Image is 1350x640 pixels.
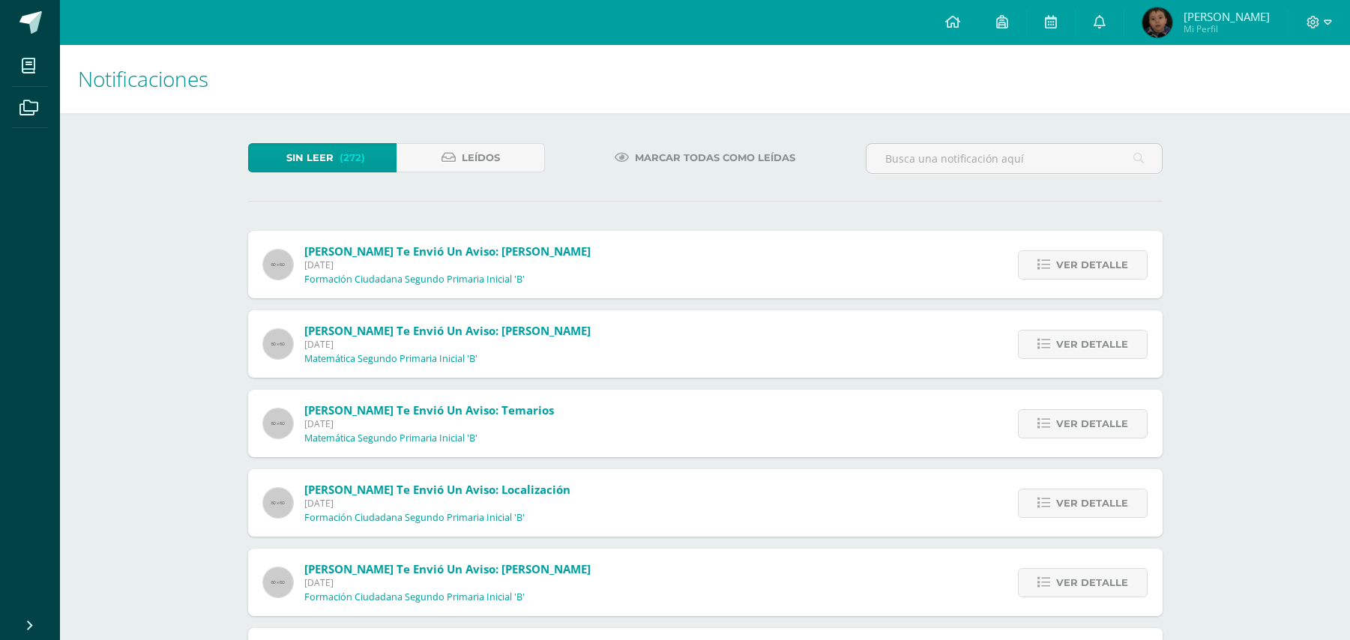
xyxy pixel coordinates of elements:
[78,64,208,93] span: Notificaciones
[1184,9,1270,24] span: [PERSON_NAME]
[1056,410,1128,438] span: Ver detalle
[1056,569,1128,597] span: Ver detalle
[304,561,591,576] span: [PERSON_NAME] te envió un aviso: [PERSON_NAME]
[462,144,500,172] span: Leídos
[1056,330,1128,358] span: Ver detalle
[867,144,1162,173] input: Busca una notificación aquí
[1056,251,1128,279] span: Ver detalle
[1184,22,1270,35] span: Mi Perfil
[304,259,591,271] span: [DATE]
[263,250,293,280] img: 60x60
[1142,7,1172,37] img: 3d32482e6698f61efcc882b8dc44d4c2.png
[304,402,554,417] span: [PERSON_NAME] te envió un aviso: Temarios
[304,353,477,365] p: Matemática Segundo Primaria Inicial 'B'
[304,338,591,351] span: [DATE]
[304,591,525,603] p: Formación Ciudadana Segundo Primaria Inicial 'B'
[304,244,591,259] span: [PERSON_NAME] te envió un aviso: [PERSON_NAME]
[248,143,397,172] a: Sin leer(272)
[263,408,293,438] img: 60x60
[340,144,365,172] span: (272)
[397,143,545,172] a: Leídos
[304,323,591,338] span: [PERSON_NAME] te envió un aviso: [PERSON_NAME]
[1056,489,1128,517] span: Ver detalle
[304,497,570,510] span: [DATE]
[304,274,525,286] p: Formación Ciudadana Segundo Primaria Inicial 'B'
[304,432,477,444] p: Matemática Segundo Primaria Inicial 'B'
[635,144,795,172] span: Marcar todas como leídas
[263,329,293,359] img: 60x60
[304,512,525,524] p: Formación Ciudadana Segundo Primaria Inicial 'B'
[596,143,814,172] a: Marcar todas como leídas
[304,417,554,430] span: [DATE]
[263,488,293,518] img: 60x60
[263,567,293,597] img: 60x60
[304,576,591,589] span: [DATE]
[304,482,570,497] span: [PERSON_NAME] te envió un aviso: Localización
[286,144,334,172] span: Sin leer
